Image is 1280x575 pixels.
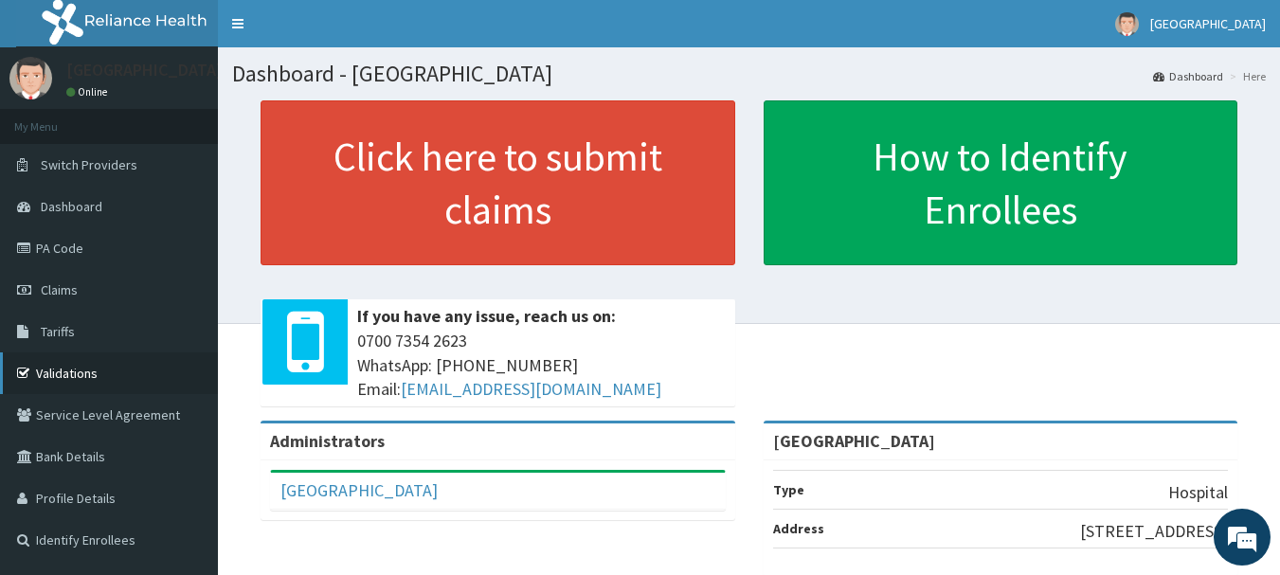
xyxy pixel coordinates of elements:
p: [STREET_ADDRESS] [1080,519,1228,544]
span: Claims [41,281,78,298]
span: Switch Providers [41,156,137,173]
p: [GEOGRAPHIC_DATA] [66,62,223,79]
li: Here [1225,68,1266,84]
span: [GEOGRAPHIC_DATA] [1150,15,1266,32]
b: Type [773,481,804,498]
b: Administrators [270,430,385,452]
p: Hospital [1168,480,1228,505]
a: [EMAIL_ADDRESS][DOMAIN_NAME] [401,378,661,400]
a: Online [66,85,112,99]
span: 0700 7354 2623 WhatsApp: [PHONE_NUMBER] Email: [357,329,726,402]
span: Dashboard [41,198,102,215]
img: User Image [1115,12,1139,36]
b: Address [773,520,824,537]
a: How to Identify Enrollees [764,100,1238,265]
a: [GEOGRAPHIC_DATA] [280,479,438,501]
span: Tariffs [41,323,75,340]
a: Click here to submit claims [261,100,735,265]
a: Dashboard [1153,68,1223,84]
img: User Image [9,57,52,99]
h1: Dashboard - [GEOGRAPHIC_DATA] [232,62,1266,86]
strong: [GEOGRAPHIC_DATA] [773,430,935,452]
b: If you have any issue, reach us on: [357,305,616,327]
